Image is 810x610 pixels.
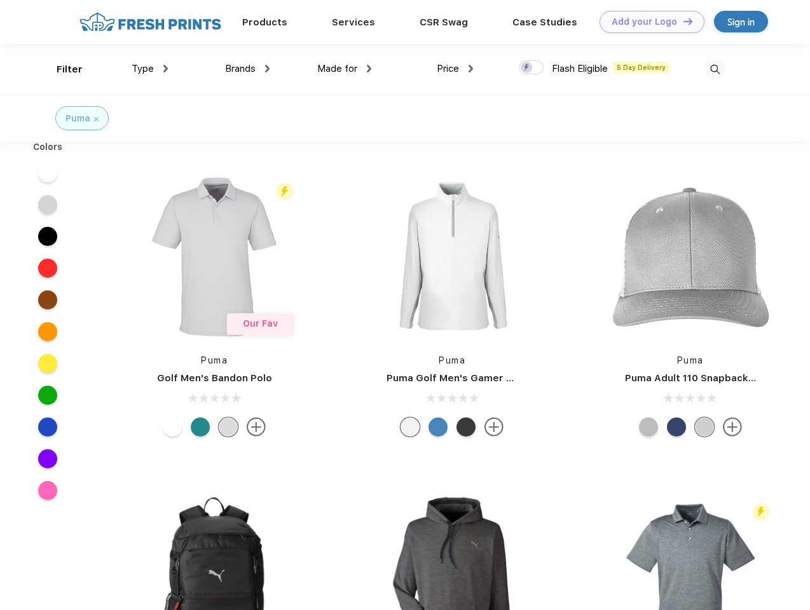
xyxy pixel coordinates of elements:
[606,172,775,341] img: func=resize&h=266
[456,417,476,437] div: Puma Black
[639,417,658,437] div: Quarry with Brt Whit
[225,63,256,74] span: Brands
[695,417,714,437] div: Quarry Brt Whit
[317,63,357,74] span: Made for
[76,11,225,33] img: fo%20logo%202.webp
[429,417,448,437] div: Bright Cobalt
[130,172,299,341] img: func=resize&h=266
[683,18,692,25] img: DT
[247,417,266,437] img: more.svg
[367,172,537,341] img: func=resize&h=266
[613,62,669,73] span: 5 Day Delivery
[469,65,473,72] img: dropdown.png
[727,15,755,29] div: Sign in
[157,372,272,384] a: Golf Men's Bandon Polo
[714,11,768,32] a: Sign in
[57,62,83,77] div: Filter
[387,372,587,384] a: Puma Golf Men's Gamer Golf Quarter-Zip
[401,417,420,437] div: Bright White
[132,63,154,74] span: Type
[420,17,468,28] a: CSR Swag
[201,355,228,365] a: Puma
[484,417,504,437] img: more.svg
[265,65,270,72] img: dropdown.png
[677,355,704,365] a: Puma
[552,63,608,74] span: Flash Eligible
[242,17,287,28] a: Products
[163,65,168,72] img: dropdown.png
[276,183,293,200] img: flash_active_toggle.svg
[243,318,278,329] span: Our Fav
[437,63,459,74] span: Price
[752,503,769,520] img: flash_active_toggle.svg
[163,417,182,437] div: Bright White
[332,17,375,28] a: Services
[94,117,99,121] img: filter_cancel.svg
[191,417,210,437] div: Green Lagoon
[723,417,742,437] img: more.svg
[65,112,90,125] div: Puma
[367,65,371,72] img: dropdown.png
[704,59,725,80] img: desktop_search.svg
[667,417,686,437] div: Peacoat with Qut Shd
[612,17,677,27] div: Add your Logo
[439,355,465,365] a: Puma
[219,417,238,437] div: High Rise
[24,140,72,154] div: Colors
